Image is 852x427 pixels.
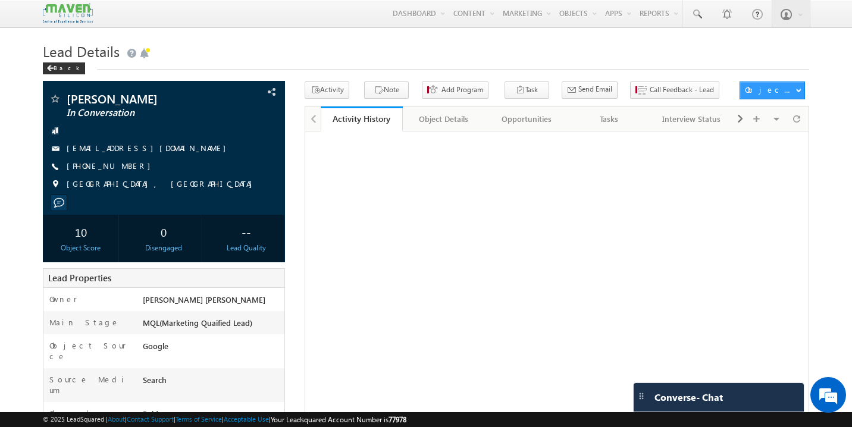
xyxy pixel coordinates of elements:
[143,294,265,304] span: [PERSON_NAME] [PERSON_NAME]
[43,3,93,24] img: Custom Logo
[46,221,116,243] div: 10
[412,112,475,126] div: Object Details
[140,408,284,425] div: Paid
[364,81,409,99] button: Note
[67,107,217,119] span: In Conversation
[389,415,406,424] span: 77978
[43,42,120,61] span: Lead Details
[43,62,85,74] div: Back
[441,84,483,95] span: Add Program
[129,243,199,253] div: Disengaged
[568,106,651,131] a: Tasks
[49,340,131,362] label: Object Source
[140,317,284,334] div: MQL(Marketing Quaified Lead)
[140,374,284,391] div: Search
[176,415,222,423] a: Terms of Service
[271,415,406,424] span: Your Leadsquared Account Number is
[43,414,406,425] span: © 2025 LeadSquared | | | | |
[48,272,111,284] span: Lead Properties
[485,106,568,131] a: Opportunities
[654,392,723,403] span: Converse - Chat
[129,221,199,243] div: 0
[67,143,232,153] a: [EMAIL_ADDRESS][DOMAIN_NAME]
[637,391,646,401] img: carter-drag
[495,112,557,126] div: Opportunities
[745,84,795,95] div: Object Actions
[562,81,618,99] button: Send Email
[67,161,156,172] span: [PHONE_NUMBER]
[46,243,116,253] div: Object Score
[49,408,98,419] label: Channel
[127,415,174,423] a: Contact Support
[224,415,269,423] a: Acceptable Use
[403,106,485,131] a: Object Details
[660,112,723,126] div: Interview Status
[650,84,714,95] span: Call Feedback - Lead
[578,112,640,126] div: Tasks
[67,178,258,190] span: [GEOGRAPHIC_DATA], [GEOGRAPHIC_DATA]
[578,84,612,95] span: Send Email
[211,221,281,243] div: --
[140,340,284,357] div: Google
[211,243,281,253] div: Lead Quality
[108,415,125,423] a: About
[740,81,805,99] button: Object Actions
[49,294,77,304] label: Owner
[49,317,120,328] label: Main Stage
[330,113,394,124] div: Activity History
[67,93,217,105] span: [PERSON_NAME]
[49,374,131,395] label: Source Medium
[305,81,349,99] button: Activity
[321,106,403,131] a: Activity History
[505,81,549,99] button: Task
[43,62,91,72] a: Back
[422,81,488,99] button: Add Program
[630,81,719,99] button: Call Feedback - Lead
[651,106,734,131] a: Interview Status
